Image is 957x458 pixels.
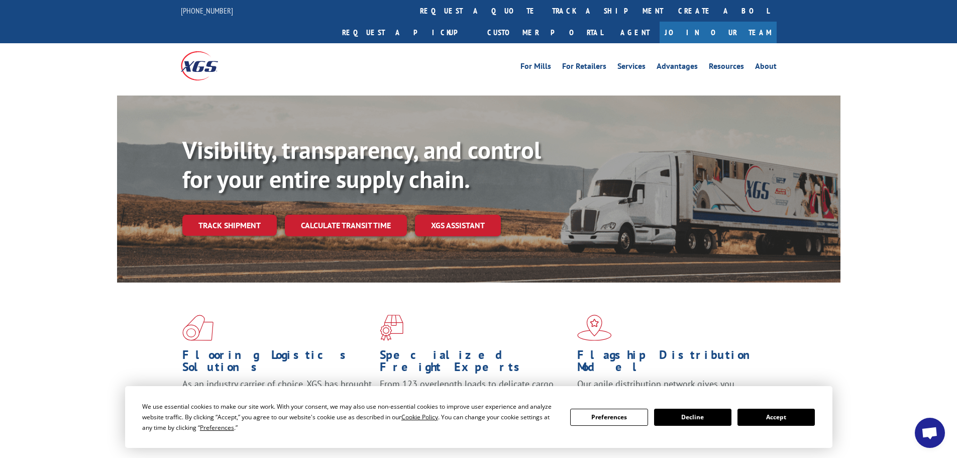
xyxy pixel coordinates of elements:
[577,349,767,378] h1: Flagship Distribution Model
[285,215,407,236] a: Calculate transit time
[654,409,731,426] button: Decline
[657,62,698,73] a: Advantages
[182,378,372,414] span: As an industry carrier of choice, XGS has brought innovation and dedication to flooring logistics...
[737,409,815,426] button: Accept
[562,62,606,73] a: For Retailers
[380,349,570,378] h1: Specialized Freight Experts
[181,6,233,16] a: [PHONE_NUMBER]
[200,423,234,432] span: Preferences
[617,62,646,73] a: Services
[610,22,660,43] a: Agent
[570,409,648,426] button: Preferences
[520,62,551,73] a: For Mills
[182,349,372,378] h1: Flooring Logistics Solutions
[401,413,438,421] span: Cookie Policy
[577,378,762,402] span: Our agile distribution network gives you nationwide inventory management on demand.
[182,315,214,341] img: xgs-icon-total-supply-chain-intelligence-red
[182,134,541,195] b: Visibility, transparency, and control for your entire supply chain.
[125,386,832,448] div: Cookie Consent Prompt
[915,418,945,448] div: Open chat
[577,315,612,341] img: xgs-icon-flagship-distribution-model-red
[660,22,777,43] a: Join Our Team
[335,22,480,43] a: Request a pickup
[709,62,744,73] a: Resources
[380,315,403,341] img: xgs-icon-focused-on-flooring-red
[480,22,610,43] a: Customer Portal
[182,215,277,236] a: Track shipment
[755,62,777,73] a: About
[380,378,570,423] p: From 123 overlength loads to delicate cargo, our experienced staff knows the best way to move you...
[142,401,558,433] div: We use essential cookies to make our site work. With your consent, we may also use non-essential ...
[415,215,501,236] a: XGS ASSISTANT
